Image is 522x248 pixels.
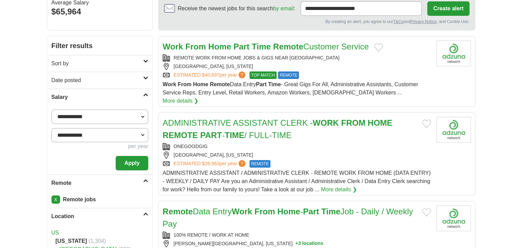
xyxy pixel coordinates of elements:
a: Sort by [47,55,152,72]
button: +3 locations [295,240,323,247]
a: X [51,195,60,204]
img: Company logo [437,117,471,143]
h2: Salary [51,93,143,101]
a: RemoteData EntryWork From Home-Part TimeJob - Daily / Weekly Pay [163,207,413,228]
strong: FROM [341,118,366,127]
strong: Remote [210,81,230,87]
img: Company logo [437,41,471,66]
h2: Sort by [51,59,143,68]
a: Work From Home Part Time RemoteCustomer Service [163,42,369,51]
a: More details ❯ [321,185,357,194]
a: US [51,230,59,236]
a: Salary [47,89,152,105]
strong: REMOTE [163,131,198,140]
strong: Remote jobs [63,196,96,202]
strong: PART [200,131,222,140]
span: ? [239,71,245,78]
strong: Work [163,42,183,51]
strong: Home [208,42,231,51]
span: $26,963 [202,161,220,166]
button: Create alert [427,1,469,16]
strong: From [254,207,275,216]
a: Date posted [47,72,152,89]
span: REMOTE [278,71,299,79]
strong: Work [163,81,176,87]
button: Apply [116,156,148,170]
button: Add to favorite jobs [422,120,431,128]
a: ESTIMATED:$26,963per year? [174,160,247,168]
strong: [US_STATE] [56,238,87,244]
span: (1,304) [89,238,106,244]
strong: From [185,42,206,51]
strong: WORK [313,118,339,127]
div: $65,964 [51,5,148,18]
a: ESTIMATED:$40,697per year? [174,71,247,79]
a: Privacy Notice [410,19,437,24]
h2: Location [51,212,143,221]
strong: Home [277,207,300,216]
div: [GEOGRAPHIC_DATA], [US_STATE] [163,63,431,70]
div: [GEOGRAPHIC_DATA], [US_STATE] [163,151,431,159]
div: [PERSON_NAME][GEOGRAPHIC_DATA], [US_STATE] [163,240,431,247]
div: 100% REMOTE / WORK AT HOME [163,232,431,239]
strong: Time [252,42,271,51]
a: by email [273,5,294,11]
strong: HOME [368,118,392,127]
button: Add to favorite jobs [374,43,383,52]
strong: Home [193,81,208,87]
div: ONEGOODGIG [163,143,431,150]
strong: Remote [163,207,193,216]
h2: Filter results [47,36,152,55]
a: ADMINISTRATIVE ASSISTANT CLERK -WORK FROM HOME REMOTE PART-TIME/ FULL-TIME [163,118,392,140]
div: REMOTE WORK FROM HOME JOBS & GIGS NEAR [GEOGRAPHIC_DATA] [163,54,431,61]
div: per year [51,142,148,150]
strong: Part [256,81,267,87]
a: More details ❯ [163,97,199,105]
button: Add to favorite jobs [422,208,431,216]
span: ? [239,160,245,167]
a: Remote [47,174,152,191]
strong: Remote [273,42,303,51]
strong: TIME [225,131,244,140]
span: TOP MATCH [250,71,277,79]
strong: From [178,81,192,87]
span: Receive the newest jobs for this search : [178,4,295,13]
img: Company logo [437,205,471,231]
strong: Part [233,42,250,51]
h2: Remote [51,179,143,187]
strong: Time [268,81,281,87]
strong: Part [303,207,319,216]
strong: Work [232,207,252,216]
h2: Date posted [51,76,143,84]
span: $40,697 [202,72,220,78]
span: ADMINISTRATIVE ASSISTANT / ADMINISTRATIVE CLERK - REMOTE WORK FROM HOME (DATA ENTRY) - WEEKLY / D... [163,170,431,192]
span: Data Entry - Great Gigs For All, Administrative Assistants, Customer Service Reps, Entry Level, R... [163,81,418,95]
div: By creating an alert, you agree to our and , and Cookie Use. [164,19,469,25]
a: T&Cs [393,19,403,24]
a: Location [47,208,152,225]
span: + [295,240,298,247]
span: REMOTE [250,160,270,168]
strong: Time [321,207,340,216]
